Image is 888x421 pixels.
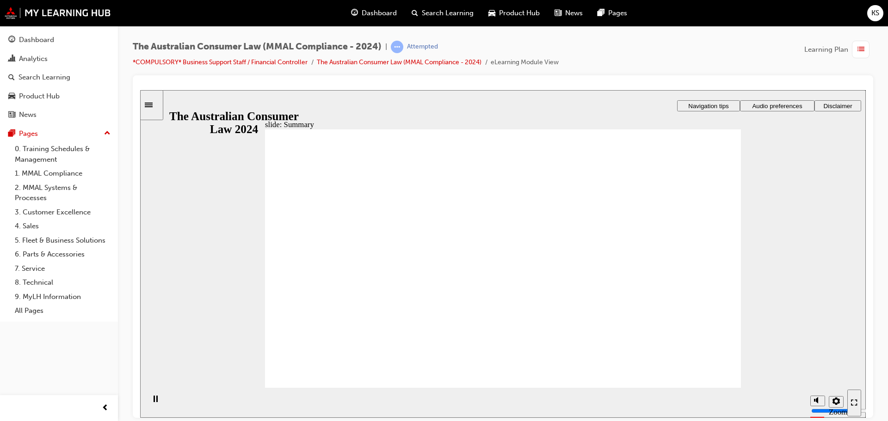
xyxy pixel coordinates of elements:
button: Settings [689,306,703,317]
span: news-icon [555,7,561,19]
a: The Australian Consumer Law (MMAL Compliance - 2024) [317,58,481,66]
button: Audio preferences [600,10,674,21]
a: Product Hub [4,88,114,105]
span: Audio preferences [612,12,662,19]
span: Search Learning [422,8,474,18]
span: Learning Plan [804,44,848,55]
a: search-iconSearch Learning [404,4,481,23]
nav: slide navigation [707,298,721,328]
div: Search Learning [18,72,70,83]
button: Mute (Ctrl+Alt+M) [670,305,685,316]
a: pages-iconPages [590,4,635,23]
div: Analytics [19,54,48,64]
span: search-icon [412,7,418,19]
a: Search Learning [4,69,114,86]
a: guage-iconDashboard [344,4,404,23]
button: Pages [4,125,114,142]
button: Disclaimer [674,10,721,21]
span: car-icon [488,7,495,19]
a: 5. Fleet & Business Solutions [11,233,114,248]
a: 7. Service [11,262,114,276]
input: volume [671,317,731,324]
a: *COMPULSORY* Business Support Staff / Financial Controller [133,58,308,66]
li: eLearning Module View [491,57,559,68]
a: All Pages [11,304,114,318]
a: Analytics [4,50,114,67]
a: 9. MyLH Information [11,290,114,304]
span: Product Hub [499,8,540,18]
button: Enter full-screen (Ctrl+Alt+F) [707,299,721,326]
span: list-icon [857,44,864,55]
div: Product Hub [19,91,60,102]
a: Dashboard [4,31,114,49]
div: playback controls [5,298,20,328]
span: Pages [608,8,627,18]
a: 2. MMAL Systems & Processes [11,181,114,205]
button: Pause (Ctrl+Alt+P) [5,305,20,321]
a: 3. Customer Excellence [11,205,114,220]
a: 6. Parts & Accessories [11,247,114,262]
span: Navigation tips [548,12,588,19]
span: KS [871,8,879,18]
a: news-iconNews [547,4,590,23]
button: KS [867,5,883,21]
a: 4. Sales [11,219,114,233]
div: News [19,110,37,120]
span: prev-icon [102,403,109,414]
span: Dashboard [362,8,397,18]
span: guage-icon [8,36,15,44]
div: Pages [19,128,38,139]
span: | [385,42,387,52]
a: 1. MMAL Compliance [11,166,114,181]
button: Learning Plan [804,41,873,58]
span: guage-icon [351,7,358,19]
div: misc controls [666,298,703,328]
span: pages-icon [8,130,15,138]
img: mmal [5,7,111,19]
span: car-icon [8,92,15,101]
a: 8. Technical [11,275,114,290]
span: up-icon [104,128,111,140]
span: learningRecordVerb_ATTEMPT-icon [391,41,403,53]
span: The Australian Consumer Law (MMAL Compliance - 2024) [133,42,382,52]
span: news-icon [8,111,15,119]
span: Disclaimer [683,12,712,19]
div: Dashboard [19,35,54,45]
button: Navigation tips [537,10,600,21]
div: Attempted [407,43,438,51]
span: search-icon [8,73,15,82]
label: Zoom to fit [689,317,707,345]
a: 0. Training Schedules & Management [11,142,114,166]
span: chart-icon [8,55,15,63]
a: News [4,106,114,123]
a: car-iconProduct Hub [481,4,547,23]
span: News [565,8,583,18]
button: DashboardAnalyticsSearch LearningProduct HubNews [4,30,114,125]
span: pages-icon [598,7,604,19]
